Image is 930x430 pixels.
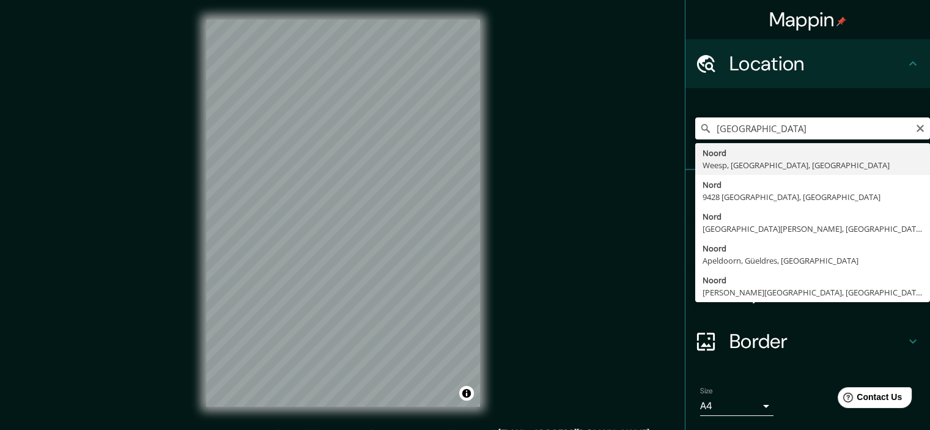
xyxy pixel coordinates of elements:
[729,280,906,305] h4: Layout
[695,117,930,139] input: Pick your city or area
[729,329,906,354] h4: Border
[703,179,923,191] div: Nord
[703,191,923,203] div: 9428 [GEOGRAPHIC_DATA], [GEOGRAPHIC_DATA]
[703,159,923,171] div: Weesp, [GEOGRAPHIC_DATA], [GEOGRAPHIC_DATA]
[703,274,923,286] div: Noord
[769,7,847,32] h4: Mappin
[459,386,474,401] button: Toggle attribution
[685,268,930,317] div: Layout
[685,317,930,366] div: Border
[703,242,923,254] div: Noord
[703,254,923,267] div: Apeldoorn, Güeldres, [GEOGRAPHIC_DATA]
[685,170,930,219] div: Pins
[836,17,846,26] img: pin-icon.png
[703,223,923,235] div: [GEOGRAPHIC_DATA][PERSON_NAME], [GEOGRAPHIC_DATA]
[685,39,930,88] div: Location
[703,210,923,223] div: Nord
[700,396,773,416] div: A4
[703,286,923,298] div: [PERSON_NAME][GEOGRAPHIC_DATA], [GEOGRAPHIC_DATA]
[703,147,923,159] div: Noord
[729,51,906,76] h4: Location
[206,20,480,407] canvas: Map
[700,386,713,396] label: Size
[915,122,925,133] button: Clear
[821,382,917,417] iframe: Help widget launcher
[685,219,930,268] div: Style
